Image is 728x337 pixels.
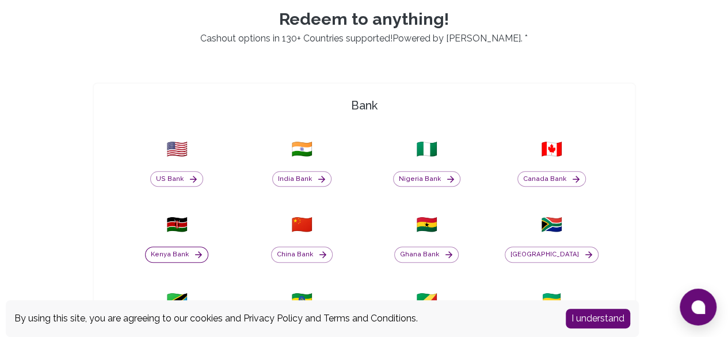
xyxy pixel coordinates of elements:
p: Redeem to anything! [79,9,650,29]
span: 🇨🇬 [416,290,437,311]
span: 🇳🇬 [416,139,437,160]
span: 🇪🇹 [291,290,312,311]
div: By using this site, you are agreeing to our cookies and and . [14,312,548,325]
button: [GEOGRAPHIC_DATA] [505,247,599,263]
span: 🇬🇭 [416,214,437,235]
button: China Bank [271,247,333,263]
span: 🇿🇦 [541,214,562,235]
button: Open chat window [680,289,716,325]
button: Nigeria Bank [393,171,460,187]
p: Cashout options in 130+ Countries supported! . * [79,32,650,46]
span: 🇨🇦 [541,139,562,160]
a: Terms and Conditions [323,313,416,324]
a: Powered by [PERSON_NAME] [392,33,521,44]
span: 🇮🇳 [291,139,312,160]
button: US Bank [150,171,203,187]
a: Privacy Policy [243,313,303,324]
button: Canada Bank [517,171,586,187]
button: India Bank [272,171,331,187]
span: 🇹🇿 [166,290,188,311]
button: Accept cookies [566,309,630,328]
button: Kenya Bank [145,247,208,263]
h4: Bank [98,97,630,113]
button: Ghana Bank [394,247,459,263]
span: 🇰🇪 [166,214,188,235]
span: 🇨🇳 [291,214,312,235]
span: 🇺🇸 [166,139,188,160]
span: 🇬🇦 [541,290,562,311]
